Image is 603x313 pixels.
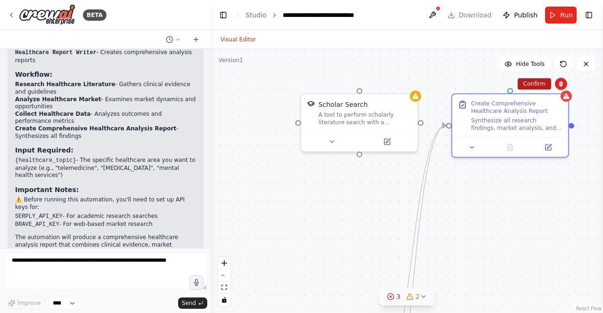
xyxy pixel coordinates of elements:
[218,257,230,269] button: zoom in
[15,146,73,154] strong: Input Required:
[307,100,315,107] img: SerplyScholarSearchTool
[514,10,538,20] span: Publish
[4,297,45,309] button: Improve
[451,93,569,158] div: Create Comprehensive Healthcare Analysis ReportSynthesize all research findings, market analysis,...
[518,78,551,89] button: Confirm
[318,100,368,109] div: Scholar Search
[15,221,196,229] li: - For web-based market research
[360,136,414,147] button: Open in side panel
[15,213,63,220] code: SERPLY_API_KEY
[17,299,41,307] span: Improve
[218,257,230,306] div: React Flow controls
[15,196,196,211] p: ⚠️ Before running this automation, you'll need to set up API keys for:
[15,157,196,179] li: - The specific healthcare area you want to analyze (e.g., "telemedicine", "[MEDICAL_DATA]", "ment...
[576,306,602,311] a: React Flow attribution
[162,34,185,45] button: Switch to previous chat
[490,142,530,153] button: No output available
[15,71,52,78] strong: Workflow:
[245,10,378,20] nav: breadcrumb
[15,96,196,111] li: - Examines market dynamics and opportunities
[15,125,176,132] strong: Create Comprehensive Healthcare Analysis Report
[471,100,562,115] div: Create Comprehensive Healthcare Analysis Report
[396,292,400,301] span: 3
[217,8,230,22] button: Hide left sidebar
[19,4,75,25] img: Logo
[182,299,196,307] span: Send
[215,34,261,45] button: Visual Editor
[218,294,230,306] button: toggle interactivity
[416,292,420,301] span: 2
[218,281,230,294] button: fit view
[15,49,97,56] code: Healthcare Report Writer
[318,111,412,126] div: A tool to perform scholarly literature search with a search_query.
[560,10,573,20] span: Run
[15,186,79,193] strong: Important Notes:
[15,96,101,103] strong: Analyze Healthcare Market
[218,269,230,281] button: zoom out
[15,111,90,117] strong: Collect Healthcare Data
[15,221,59,228] code: BRAVE_API_KEY
[516,60,545,68] span: Hide Tools
[532,142,564,153] button: Open in side panel
[15,157,76,164] code: {healthcare_topic}
[15,49,196,64] li: - Creates comprehensive analysis reports
[545,7,577,24] button: Run
[15,213,196,221] li: - For academic research searches
[471,117,562,132] div: Synthesize all research findings, market analysis, and data insights to create a comprehensive he...
[83,9,106,21] div: BETA
[178,297,207,309] button: Send
[188,34,204,45] button: Start a new chat
[499,56,550,72] button: Hide Tools
[555,78,567,90] button: Delete node
[219,56,243,64] div: Version 1
[379,288,435,305] button: 32
[15,81,115,88] strong: Research Healthcare Literature
[582,8,595,22] button: Show right sidebar
[15,111,196,125] li: - Analyzes outcomes and performance metrics
[301,93,418,152] div: SerplyScholarSearchToolScholar SearchA tool to perform scholarly literature search with a search_...
[15,125,196,140] li: - Synthesizes all findings
[15,234,196,263] p: The automation will produce a comprehensive healthcare analysis report that combines clinical evi...
[499,7,541,24] button: Publish
[15,81,196,96] li: - Gathers clinical evidence and guidelines
[189,275,204,289] button: Click to speak your automation idea
[245,11,267,19] a: Studio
